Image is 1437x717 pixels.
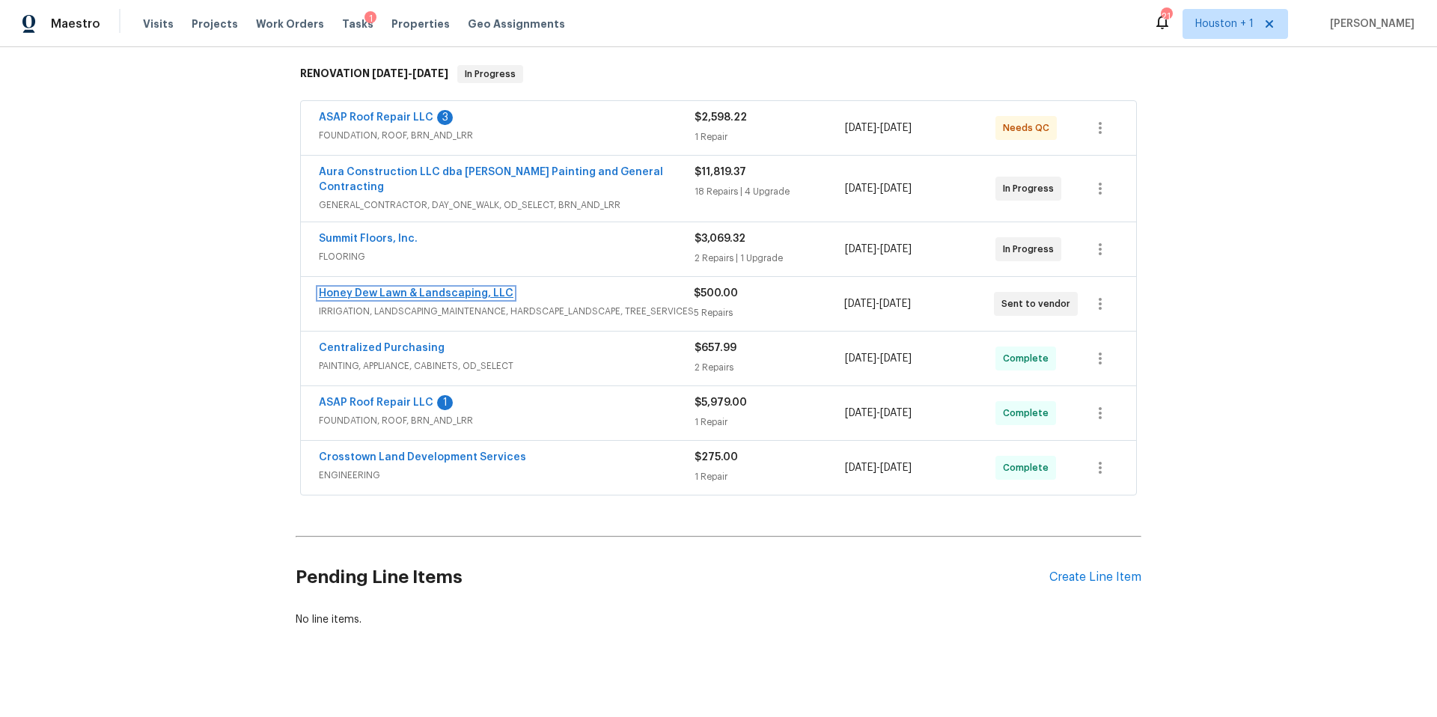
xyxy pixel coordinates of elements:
[319,343,445,353] a: Centralized Purchasing
[1161,9,1171,24] div: 21
[319,397,433,408] a: ASAP Roof Repair LLC
[1003,406,1055,421] span: Complete
[459,67,522,82] span: In Progress
[296,612,1141,627] div: No line items.
[845,353,876,364] span: [DATE]
[844,296,911,311] span: -
[319,234,418,244] a: Summit Floors, Inc.
[319,198,695,213] span: GENERAL_CONTRACTOR, DAY_ONE_WALK, OD_SELECT, BRN_AND_LRR
[695,360,845,375] div: 2 Repairs
[319,413,695,428] span: FOUNDATION, ROOF, BRN_AND_LRR
[845,406,912,421] span: -
[319,128,695,143] span: FOUNDATION, ROOF, BRN_AND_LRR
[880,353,912,364] span: [DATE]
[694,288,738,299] span: $500.00
[1195,16,1254,31] span: Houston + 1
[845,460,912,475] span: -
[1003,120,1055,135] span: Needs QC
[296,50,1141,98] div: RENOVATION [DATE]-[DATE]In Progress
[695,397,747,408] span: $5,979.00
[880,183,912,194] span: [DATE]
[845,183,876,194] span: [DATE]
[412,68,448,79] span: [DATE]
[845,120,912,135] span: -
[296,543,1049,612] h2: Pending Line Items
[319,249,695,264] span: FLOORING
[1003,242,1060,257] span: In Progress
[845,242,912,257] span: -
[880,463,912,473] span: [DATE]
[372,68,408,79] span: [DATE]
[256,16,324,31] span: Work Orders
[695,415,845,430] div: 1 Repair
[845,351,912,366] span: -
[319,452,526,463] a: Crosstown Land Development Services
[879,299,911,309] span: [DATE]
[372,68,448,79] span: -
[391,16,450,31] span: Properties
[695,452,738,463] span: $275.00
[319,304,694,319] span: IRRIGATION, LANDSCAPING_MAINTENANCE, HARDSCAPE_LANDSCAPE, TREE_SERVICES
[319,288,513,299] a: Honey Dew Lawn & Landscaping, LLC
[844,299,876,309] span: [DATE]
[880,123,912,133] span: [DATE]
[1003,460,1055,475] span: Complete
[364,11,376,26] div: 1
[694,305,843,320] div: 5 Repairs
[143,16,174,31] span: Visits
[1003,181,1060,196] span: In Progress
[192,16,238,31] span: Projects
[845,408,876,418] span: [DATE]
[695,167,746,177] span: $11,819.37
[1324,16,1415,31] span: [PERSON_NAME]
[1049,570,1141,585] div: Create Line Item
[468,16,565,31] span: Geo Assignments
[845,181,912,196] span: -
[342,19,373,29] span: Tasks
[695,184,845,199] div: 18 Repairs | 4 Upgrade
[319,167,663,192] a: Aura Construction LLC dba [PERSON_NAME] Painting and General Contracting
[845,463,876,473] span: [DATE]
[880,408,912,418] span: [DATE]
[695,469,845,484] div: 1 Repair
[437,110,453,125] div: 3
[319,112,433,123] a: ASAP Roof Repair LLC
[695,251,845,266] div: 2 Repairs | 1 Upgrade
[51,16,100,31] span: Maestro
[319,358,695,373] span: PAINTING, APPLIANCE, CABINETS, OD_SELECT
[695,343,736,353] span: $657.99
[845,244,876,254] span: [DATE]
[695,234,745,244] span: $3,069.32
[437,395,453,410] div: 1
[1003,351,1055,366] span: Complete
[845,123,876,133] span: [DATE]
[695,112,747,123] span: $2,598.22
[319,468,695,483] span: ENGINEERING
[300,65,448,83] h6: RENOVATION
[880,244,912,254] span: [DATE]
[1001,296,1076,311] span: Sent to vendor
[695,129,845,144] div: 1 Repair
